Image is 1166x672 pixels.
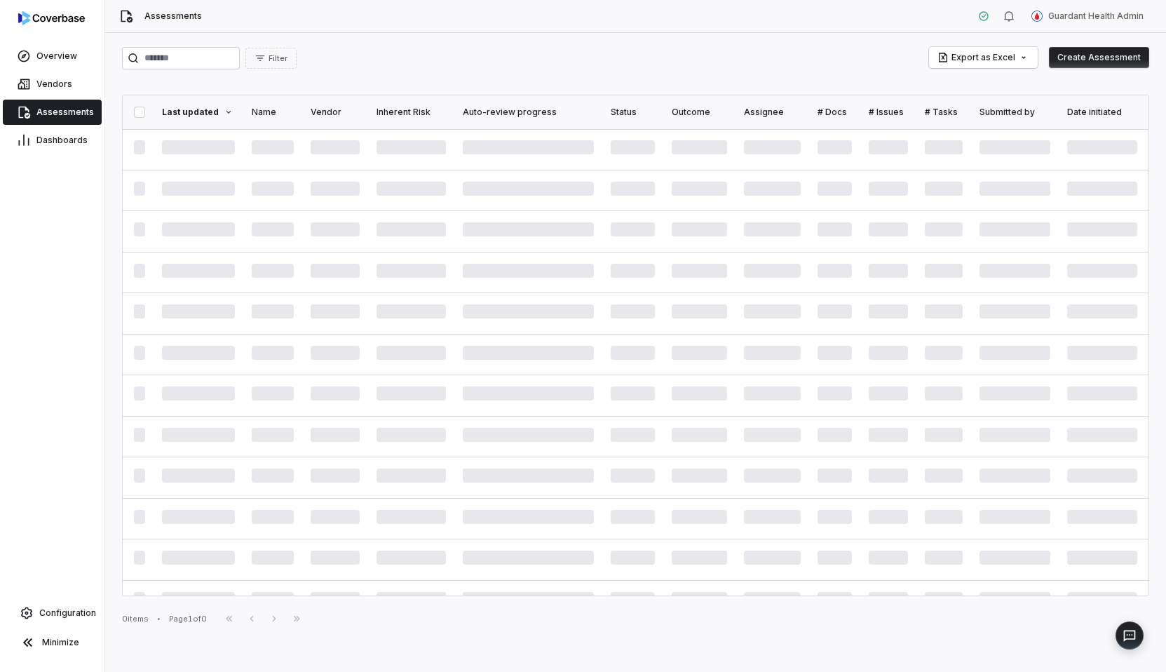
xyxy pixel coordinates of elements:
[929,47,1038,68] button: Export as Excel
[36,51,77,62] span: Overview
[1023,6,1152,27] button: Guardant Health Admin avatarGuardant Health Admin
[311,107,359,118] div: Vendor
[377,107,446,118] div: Inherent Risk
[744,107,801,118] div: Assignee
[169,614,207,624] div: Page 1 of 0
[925,107,963,118] div: # Tasks
[3,128,102,153] a: Dashboards
[36,107,94,118] span: Assessments
[162,107,234,118] div: Last updated
[818,107,852,118] div: # Docs
[1031,11,1043,22] img: Guardant Health Admin avatar
[3,72,102,97] a: Vendors
[18,11,85,25] img: Coverbase logo
[1049,47,1149,68] button: Create Assessment
[157,614,161,624] div: •
[611,107,655,118] div: Status
[1067,107,1137,118] div: Date initiated
[245,48,297,69] button: Filter
[3,43,102,69] a: Overview
[42,637,79,648] span: Minimize
[6,600,99,626] a: Configuration
[252,107,294,118] div: Name
[36,79,72,90] span: Vendors
[122,614,149,624] div: 0 items
[1048,11,1144,22] span: Guardant Health Admin
[672,107,727,118] div: Outcome
[463,107,594,118] div: Auto-review progress
[269,53,287,64] span: Filter
[979,107,1050,118] div: Submitted by
[869,107,908,118] div: # Issues
[6,629,99,657] button: Minimize
[3,100,102,125] a: Assessments
[36,135,88,146] span: Dashboards
[39,607,96,619] span: Configuration
[144,11,202,22] span: Assessments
